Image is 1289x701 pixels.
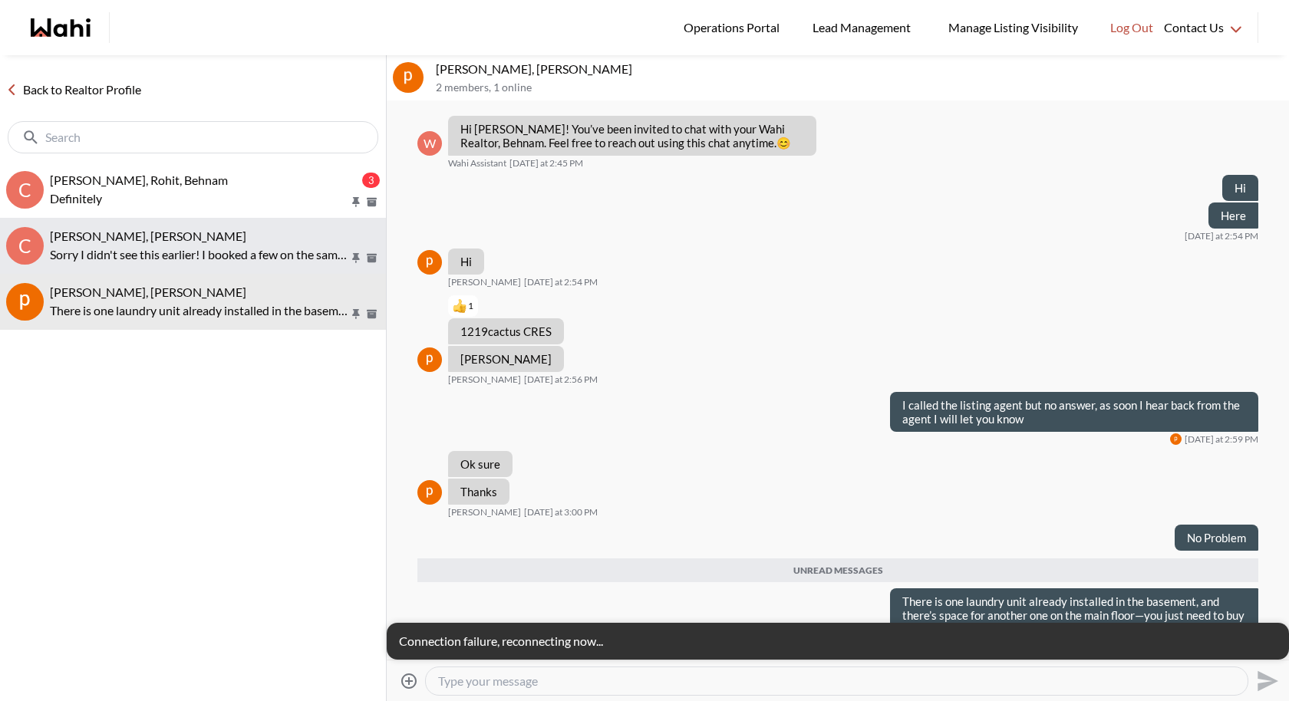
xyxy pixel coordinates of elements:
p: Here [1221,209,1246,222]
span: [PERSON_NAME] [448,506,521,518]
button: Archive [364,308,380,321]
p: [PERSON_NAME], [PERSON_NAME] [436,61,1283,77]
div: C [6,171,44,209]
p: Hi [460,255,472,268]
img: p [417,480,442,505]
time: 2025-08-18T18:54:23.913Z [1185,230,1258,242]
div: Reaction list [448,294,570,318]
div: Connection failure, reconnecting now... [387,623,1289,660]
textarea: Type your message [438,673,1235,689]
div: 3 [362,173,380,188]
div: C [6,227,44,265]
img: p [417,347,442,372]
img: p [1170,433,1182,445]
button: Pin [349,196,363,209]
img: p [417,250,442,275]
span: [PERSON_NAME], Rohit, Behnam [50,173,228,187]
button: Archive [364,196,380,209]
div: pushpinder kaur [417,347,442,372]
span: Manage Listing Visibility [944,18,1083,38]
p: There is one laundry unit already installed in the basement, and there’s space for another one on... [902,594,1246,636]
p: Sorry I didn't see this earlier! I booked a few on the same day but not now I realized I was not ... [50,245,349,264]
div: Unread messages [417,558,1258,583]
p: I called the listing agent but no answer, as soon I hear back from the agent I will let you know [902,398,1246,426]
button: Pin [349,252,363,265]
div: pushpinder kaur, Behnam [393,62,424,93]
span: 1 [468,300,473,312]
input: Search [45,130,344,145]
div: pushpinder kaur [417,480,442,505]
time: 2025-08-18T18:59:27.834Z [1185,433,1258,446]
span: 😊 [776,136,791,150]
time: 2025-08-18T19:00:23.514Z [524,506,598,518]
div: W [417,131,442,156]
span: Operations Portal [684,18,785,38]
button: Pin [349,308,363,321]
img: p [6,283,44,321]
p: Hi [PERSON_NAME]! You’ve been invited to chat with your Wahi Realtor, Behnam. Feel free to reach ... [460,122,804,150]
p: [PERSON_NAME] [460,352,552,366]
span: [PERSON_NAME], [PERSON_NAME] [50,285,246,299]
div: pushpinder kaur [417,250,442,275]
time: 2025-08-18T18:54:31.740Z [524,276,598,288]
img: p [393,62,424,93]
button: Archive [364,252,380,265]
button: Send [1248,663,1283,698]
p: Ok sure [460,457,500,471]
span: Lead Management [813,18,916,38]
span: [PERSON_NAME] [448,276,521,288]
span: Wahi Assistant [448,157,506,169]
div: pushpinder kaur [1170,433,1182,445]
p: 1219cactus CRES [460,324,552,338]
p: There is one laundry unit already installed in the basement, and there’s space for another one on... [50,301,349,320]
a: Wahi homepage [31,18,91,37]
div: pushpinder kaur, Behnam [6,283,44,321]
span: [PERSON_NAME], [PERSON_NAME] [50,229,246,243]
p: Hi [1235,181,1246,195]
p: Definitely [50,189,349,208]
p: Thanks [460,485,497,499]
span: Log Out [1110,18,1153,38]
button: Reactions: like [453,300,473,312]
p: No Problem [1187,531,1246,545]
time: 2025-08-18T18:56:26.500Z [524,374,598,386]
time: 2025-08-18T18:45:24.654Z [509,157,583,169]
span: [PERSON_NAME] [448,374,521,386]
p: 2 members , 1 online [436,81,1283,94]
